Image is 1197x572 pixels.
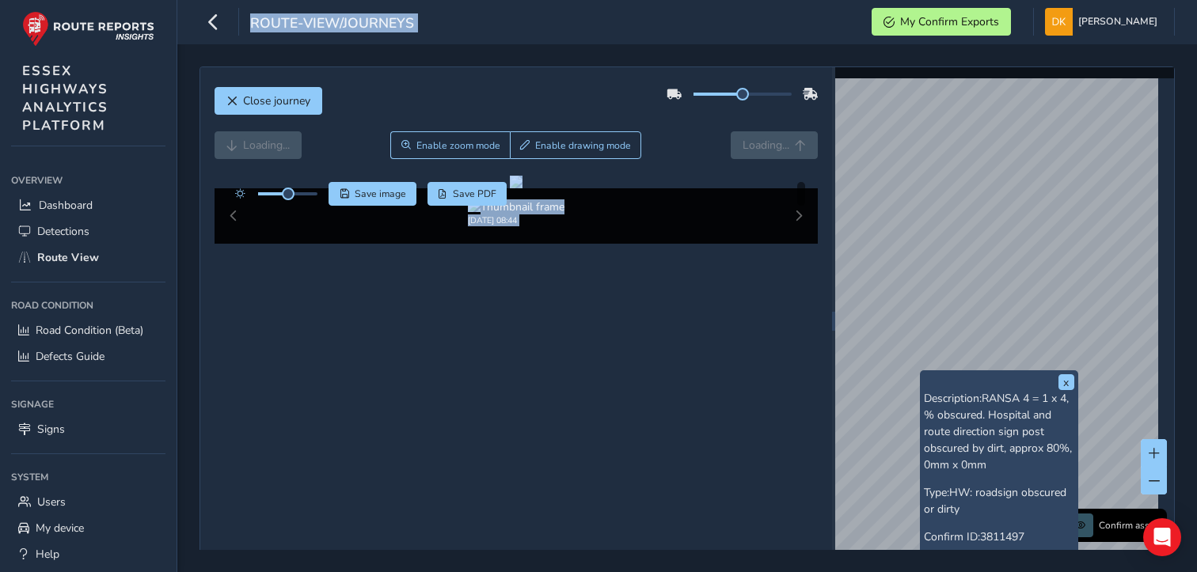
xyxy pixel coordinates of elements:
span: HW: roadsign obscured or dirty [924,485,1066,517]
span: Dashboard [39,198,93,213]
span: Confirm assets [1099,519,1162,532]
img: rr logo [22,11,154,47]
p: Description: [924,390,1074,473]
span: Users [37,494,66,509]
span: Enable zoom mode [416,139,500,152]
button: x [1058,374,1074,390]
button: Draw [510,131,642,159]
span: RANSA 4 = 1 x 4, % obscured. Hospital and route direction sign post obscured by dirt, approx 80%,... [924,391,1072,472]
span: 3811497 [980,529,1024,544]
a: Detections [11,218,165,244]
img: Thumbnail frame [468,199,564,214]
span: My device [36,521,84,536]
div: Signage [11,392,165,416]
div: Road Condition [11,294,165,317]
p: Type: [924,484,1074,517]
button: PDF [427,182,507,206]
span: Enable drawing mode [535,139,631,152]
a: Signs [11,416,165,442]
button: Zoom [390,131,510,159]
img: diamond-layout [1045,8,1073,36]
span: Close journey [243,93,310,108]
div: System [11,465,165,489]
span: Save image [355,188,406,200]
a: Defects Guide [11,343,165,369]
span: Help [36,547,59,562]
span: [PERSON_NAME] [1078,8,1157,36]
div: Overview [11,169,165,192]
span: Route View [37,250,99,265]
span: Defects Guide [36,349,104,364]
a: Help [11,541,165,567]
span: route-view/journeys [250,13,414,36]
a: Route View [11,244,165,271]
a: Dashboard [11,192,165,218]
a: Users [11,489,165,515]
span: Detections [37,224,89,239]
div: [DATE] 08:44 [468,214,564,226]
span: Signs [37,422,65,437]
a: My device [11,515,165,541]
button: Save [329,182,416,206]
span: Road Condition (Beta) [36,323,143,338]
span: My Confirm Exports [900,14,999,29]
button: Close journey [215,87,322,115]
p: Confirm ID: [924,528,1074,545]
button: [PERSON_NAME] [1045,8,1163,36]
a: Road Condition (Beta) [11,317,165,343]
span: Save PDF [453,188,496,200]
button: My Confirm Exports [872,8,1011,36]
div: Open Intercom Messenger [1143,518,1181,556]
span: ESSEX HIGHWAYS ANALYTICS PLATFORM [22,62,108,134]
